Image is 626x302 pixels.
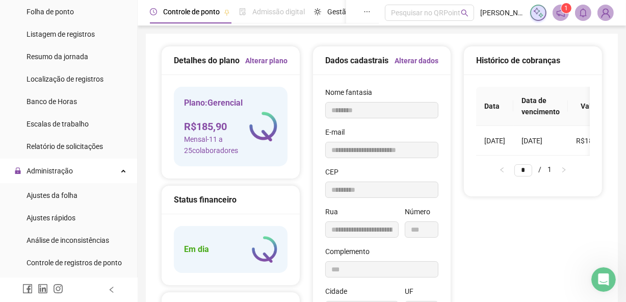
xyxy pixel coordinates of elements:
span: Análise de inconsistências [27,236,109,244]
span: Listagem de registros [27,30,95,38]
span: clock-circle [150,8,157,15]
td: R$185,9 [568,126,611,156]
img: logo-atual-colorida-simples.ef1a4d5a9bda94f4ab63.png [249,112,277,141]
span: sun [314,8,321,15]
span: notification [556,8,565,17]
label: Nome fantasia [325,87,379,98]
h5: Em dia [184,243,209,256]
span: instagram [53,284,63,294]
sup: 1 [561,3,571,13]
td: [DATE] [476,126,513,156]
span: left [499,167,505,173]
img: sparkle-icon.fc2bf0ac1784a2077858766a79e2daf3.svg [533,7,544,18]
h4: R$ 185,90 [184,119,249,134]
span: file-done [239,8,246,15]
span: Banco de Horas [27,97,77,106]
label: E-mail [325,127,351,138]
label: CEP [325,166,345,178]
a: Alterar plano [245,55,288,66]
span: Localização de registros [27,75,103,83]
span: ellipsis [363,8,371,15]
li: 1/1 [514,164,552,176]
label: Cidade [325,286,354,297]
button: left [494,164,510,176]
span: Resumo da jornada [27,53,88,61]
span: search [461,9,468,17]
label: UF [405,286,420,297]
span: Ajustes da folha [27,191,77,199]
h5: Detalhes do plano [174,55,240,67]
span: left [108,286,115,293]
td: [DATE] [513,126,568,156]
th: Data de vencimento [513,87,568,126]
img: 94513 [598,5,613,20]
span: bell [579,8,588,17]
span: Admissão digital [252,8,305,16]
span: Ajustes rápidos [27,214,75,222]
span: Mensal - 11 a 25 colaboradores [184,134,249,156]
span: Folha de ponto [27,8,74,16]
h5: Plano: Gerencial [184,97,249,109]
label: Número [405,206,437,217]
span: Gestão de férias [327,8,379,16]
span: 1 [565,5,568,12]
div: Status financeiro [174,193,288,206]
li: Próxima página [556,164,572,176]
button: right [556,164,572,176]
span: Relatório de solicitações [27,142,103,150]
label: Rua [325,206,345,217]
span: [PERSON_NAME] - FEST RIO [480,7,524,18]
span: pushpin [224,9,230,15]
span: / [538,165,541,173]
span: Controle de ponto [163,8,220,16]
img: logo-atual-colorida-simples.ef1a4d5a9bda94f4ab63.png [252,236,277,263]
span: right [561,167,567,173]
div: Histórico de cobranças [476,54,590,67]
th: Valor [568,87,611,126]
label: Complemento [325,246,376,257]
h5: Dados cadastrais [325,55,388,67]
iframe: Intercom live chat [591,267,616,292]
span: Controle de registros de ponto [27,259,122,267]
th: Data [476,87,513,126]
a: Alterar dados [395,55,438,66]
span: Escalas de trabalho [27,120,89,128]
li: Página anterior [494,164,510,176]
span: facebook [22,284,33,294]
span: Administração [27,167,73,175]
span: linkedin [38,284,48,294]
span: lock [14,167,21,174]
